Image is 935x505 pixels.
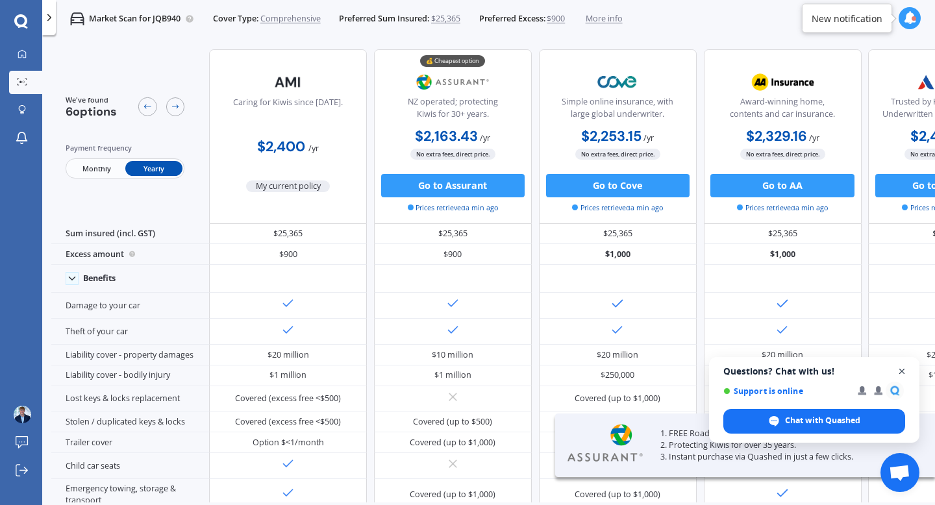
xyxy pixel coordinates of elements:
[660,439,906,451] p: 2. Protecting Kiwis for over 35 years.
[246,180,330,192] span: My current policy
[762,349,803,361] div: $20 million
[410,489,495,500] div: Covered (up to $1,000)
[581,127,642,145] b: $2,253.15
[601,369,634,381] div: $250,000
[51,412,209,433] div: Stolen / duplicated keys & locks
[66,95,117,105] span: We've found
[51,224,209,245] div: Sum insured (incl. GST)
[308,143,319,154] span: / yr
[66,104,117,119] span: 6 options
[51,453,209,479] div: Child car seats
[209,244,367,265] div: $900
[339,13,429,25] span: Preferred Sum Insured:
[51,386,209,412] div: Lost keys & locks replacement
[740,149,825,160] span: No extra fees, direct price.
[479,13,545,25] span: Preferred Excess:
[660,428,906,439] p: 1. FREE Roadside Assistance for a limited time.
[546,174,690,197] button: Go to Cove
[14,406,31,423] img: ACg8ocKEqRDTt6LWOYNy_-oZUP_hVEnSoH8W00t2jPf_KgUdE0FuEsdQ=s96-c
[213,13,258,25] span: Cover Type:
[597,349,638,361] div: $20 million
[420,55,485,67] div: 💰 Cheapest option
[723,366,905,376] span: Questions? Chat with us!
[714,96,851,125] div: Award-winning home, contents and car insurance.
[253,437,324,449] div: Option $<1/month
[880,453,919,492] a: Open chat
[249,68,327,97] img: AMI-text-1.webp
[260,13,321,25] span: Comprehensive
[746,127,807,145] b: $2,329.16
[381,174,525,197] button: Go to Assurant
[70,12,84,26] img: car.f15378c7a67c060ca3f3.svg
[575,149,660,160] span: No extra fees, direct price.
[125,161,182,176] span: Yearly
[410,149,495,160] span: No extra fees, direct price.
[579,68,656,97] img: Cove.webp
[410,437,495,449] div: Covered (up to $1,000)
[575,393,660,404] div: Covered (up to $1,000)
[269,369,306,381] div: $1 million
[704,244,862,265] div: $1,000
[51,319,209,345] div: Theft of your car
[575,489,660,500] div: Covered (up to $1,000)
[414,68,492,97] img: Assurant.png
[374,224,532,245] div: $25,365
[744,68,821,97] img: AA.webp
[257,138,305,156] b: $2,400
[89,13,181,25] p: Market Scan for JQB940
[51,365,209,386] div: Liability cover - bodily injury
[480,132,490,143] span: / yr
[268,349,309,361] div: $20 million
[723,386,849,396] span: Support is online
[51,244,209,265] div: Excess amount
[51,345,209,365] div: Liability cover - property damages
[374,244,532,265] div: $900
[66,142,185,154] div: Payment frequency
[737,203,828,213] span: Prices retrieved a min ago
[235,416,341,428] div: Covered (excess free <$500)
[413,416,492,428] div: Covered (up to $500)
[415,127,478,145] b: $2,163.43
[723,409,905,434] span: Chat with Quashed
[704,224,862,245] div: $25,365
[785,415,860,426] span: Chat with Quashed
[660,451,906,463] p: 3. Instant purchase via Quashed in just a few clicks.
[586,13,623,25] span: More info
[235,393,341,404] div: Covered (excess free <$500)
[643,132,654,143] span: / yr
[564,423,646,464] img: Assurant.webp
[384,96,521,125] div: NZ operated; protecting Kiwis for 30+ years.
[51,432,209,453] div: Trailer cover
[431,13,460,25] span: $25,365
[812,12,882,25] div: New notification
[432,349,473,361] div: $10 million
[68,161,125,176] span: Monthly
[233,97,343,126] div: Caring for Kiwis since [DATE].
[547,13,565,25] span: $900
[549,96,686,125] div: Simple online insurance, with large global underwriter.
[572,203,663,213] span: Prices retrieved a min ago
[809,132,819,143] span: / yr
[83,273,116,284] div: Benefits
[408,203,499,213] span: Prices retrieved a min ago
[539,224,697,245] div: $25,365
[434,369,471,381] div: $1 million
[710,174,854,197] button: Go to AA
[51,293,209,319] div: Damage to your car
[209,224,367,245] div: $25,365
[539,244,697,265] div: $1,000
